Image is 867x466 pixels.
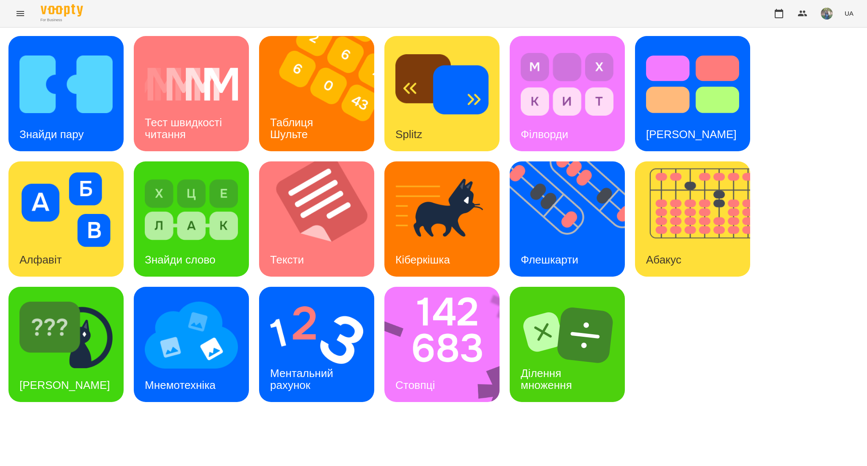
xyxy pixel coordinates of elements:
[41,17,83,23] span: For Business
[510,36,625,151] a: ФілвордиФілворди
[19,47,113,122] img: Знайди пару
[19,298,113,372] img: Знайди Кіберкішку
[270,298,363,372] img: Ментальний рахунок
[270,367,336,391] h3: Ментальний рахунок
[384,287,500,402] a: СтовпціСтовпці
[395,172,489,247] img: Кіберкішка
[270,253,304,266] h3: Тексти
[395,253,450,266] h3: Кіберкішка
[510,287,625,402] a: Ділення множенняДілення множення
[8,36,124,151] a: Знайди паруЗнайди пару
[19,172,113,247] img: Алфавіт
[134,287,249,402] a: МнемотехнікаМнемотехніка
[821,8,833,19] img: de1e453bb906a7b44fa35c1e57b3518e.jpg
[8,287,124,402] a: Знайди Кіберкішку[PERSON_NAME]
[845,9,853,18] span: UA
[134,36,249,151] a: Тест швидкості читанняТест швидкості читання
[395,47,489,122] img: Splitz
[145,172,238,247] img: Знайди слово
[510,161,625,277] a: ФлешкартиФлешкарти
[145,379,215,391] h3: Мнемотехніка
[521,47,614,122] img: Філворди
[646,253,681,266] h3: Абакус
[521,128,568,141] h3: Філворди
[145,116,225,140] h3: Тест швидкості читання
[521,298,614,372] img: Ділення множення
[259,36,385,151] img: Таблиця Шульте
[395,379,435,391] h3: Стовпці
[259,161,374,277] a: ТекстиТексти
[384,287,511,402] img: Стовпці
[145,298,238,372] img: Мнемотехніка
[8,161,124,277] a: АлфавітАлфавіт
[259,36,374,151] a: Таблиця ШультеТаблиця Шульте
[635,161,761,277] img: Абакус
[384,36,500,151] a: SplitzSplitz
[19,253,62,266] h3: Алфавіт
[510,161,635,277] img: Флешкарти
[145,47,238,122] img: Тест швидкості читання
[259,161,385,277] img: Тексти
[10,3,30,24] button: Menu
[134,161,249,277] a: Знайди словоЗнайди слово
[270,116,316,140] h3: Таблиця Шульте
[384,161,500,277] a: КіберкішкаКіберкішка
[646,47,739,122] img: Тест Струпа
[521,253,578,266] h3: Флешкарти
[41,4,83,17] img: Voopty Logo
[635,36,750,151] a: Тест Струпа[PERSON_NAME]
[646,128,737,141] h3: [PERSON_NAME]
[521,367,572,391] h3: Ділення множення
[841,6,857,21] button: UA
[145,253,215,266] h3: Знайди слово
[259,287,374,402] a: Ментальний рахунокМентальний рахунок
[19,128,84,141] h3: Знайди пару
[395,128,422,141] h3: Splitz
[19,379,110,391] h3: [PERSON_NAME]
[635,161,750,277] a: АбакусАбакус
